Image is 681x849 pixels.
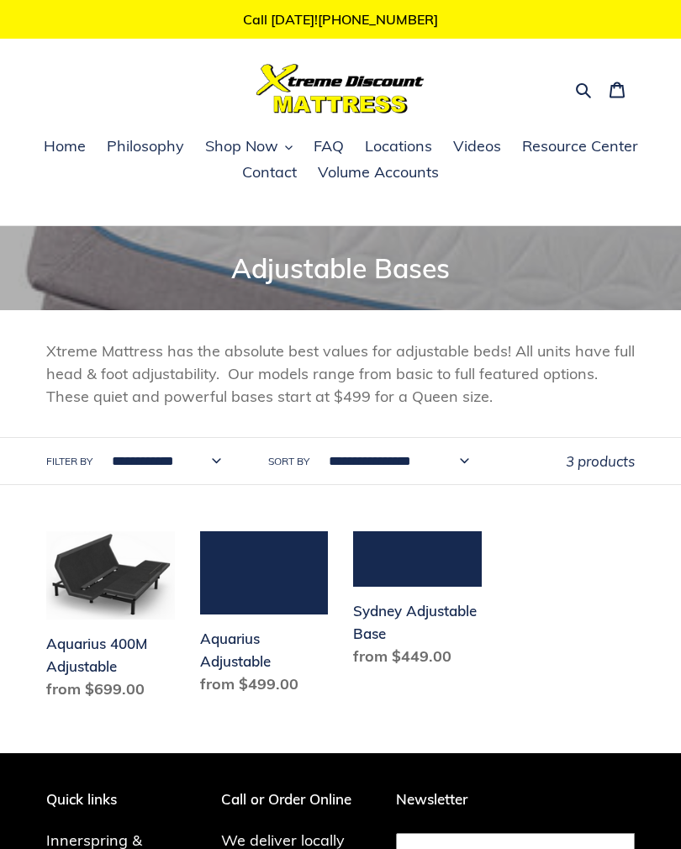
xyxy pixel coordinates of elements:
[365,136,432,156] span: Locations
[234,161,305,186] a: Contact
[356,134,441,160] a: Locations
[318,11,438,28] a: [PHONE_NUMBER]
[445,134,509,160] a: Videos
[314,136,344,156] span: FAQ
[256,64,425,113] img: Xtreme Discount Mattress
[353,531,482,674] a: Sydney Adjustable Base
[396,791,635,808] p: Newsletter
[221,791,371,808] p: Call or Order Online
[268,454,309,469] label: Sort by
[200,531,329,702] a: Aquarius Adjustable
[98,134,193,160] a: Philosophy
[46,454,92,469] label: Filter by
[35,134,94,160] a: Home
[46,531,175,707] a: Aquarius 400M Adjustable
[566,452,635,470] span: 3 products
[46,340,635,408] p: Xtreme Mattress has the absolute best values for adjustable beds! All units have full head & foot...
[231,251,450,285] span: Adjustable Bases
[242,162,297,182] span: Contact
[44,136,86,156] span: Home
[205,136,278,156] span: Shop Now
[453,136,501,156] span: Videos
[318,162,439,182] span: Volume Accounts
[522,136,638,156] span: Resource Center
[107,136,184,156] span: Philosophy
[514,134,647,160] a: Resource Center
[46,791,196,808] p: Quick links
[305,134,352,160] a: FAQ
[309,161,447,186] a: Volume Accounts
[197,134,301,160] button: Shop Now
